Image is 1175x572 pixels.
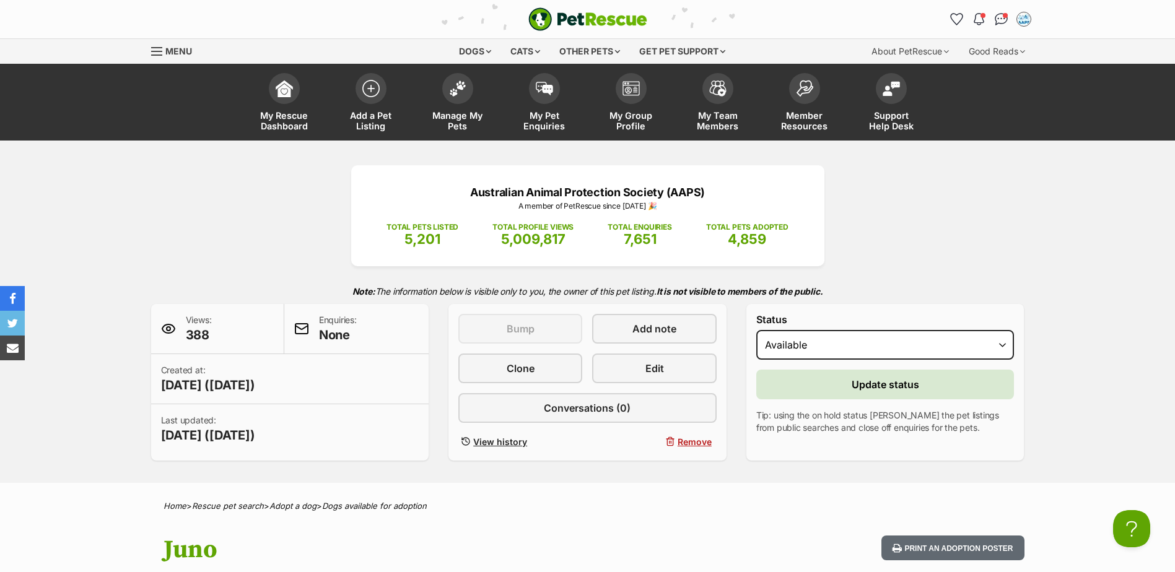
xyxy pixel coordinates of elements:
img: chat-41dd97257d64d25036548639549fe6c8038ab92f7586957e7f3b1b290dea8141.svg [995,13,1008,25]
a: Add a Pet Listing [328,67,414,141]
div: Other pets [551,39,629,64]
span: Bump [507,321,535,336]
button: My account [1014,9,1034,29]
span: [DATE] ([DATE]) [161,376,255,394]
button: Remove [592,433,716,451]
span: 388 [186,326,212,344]
span: Clone [507,361,535,376]
img: dashboard-icon-eb2f2d2d3e046f16d808141f083e7271f6b2e854fb5c12c21221c1fb7104beca.svg [276,80,293,97]
p: The information below is visible only to you, the owner of this pet listing. [151,279,1024,304]
span: 5,201 [404,231,440,247]
span: My Team Members [690,110,746,131]
span: Add note [632,321,676,336]
iframe: Help Scout Beacon - Open [1113,510,1150,547]
a: Favourites [947,9,967,29]
button: Notifications [969,9,989,29]
a: Manage My Pets [414,67,501,141]
a: My Pet Enquiries [501,67,588,141]
strong: It is not visible to members of the public. [657,286,823,297]
div: > > > [133,501,1043,511]
div: Good Reads [960,39,1034,64]
img: logo-e224e6f780fb5917bec1dbf3a21bbac754714ae5b6737aabdf751b685950b380.svg [528,7,647,31]
p: A member of PetRescue since [DATE] 🎉 [370,201,806,212]
a: View history [458,433,582,451]
span: Add a Pet Listing [343,110,399,131]
p: TOTAL PROFILE VIEWS [492,222,574,233]
img: member-resources-icon-8e73f808a243e03378d46382f2149f9095a855e16c252ad45f914b54edf8863c.svg [796,80,813,97]
span: Support Help Desk [863,110,919,131]
a: PetRescue [528,7,647,31]
span: [DATE] ([DATE]) [161,427,255,444]
img: add-pet-listing-icon-0afa8454b4691262ce3f59096e99ab1cd57d4a30225e0717b998d2c9b9846f56.svg [362,80,380,97]
span: 5,009,817 [501,231,566,247]
a: Conversations (0) [458,393,717,423]
a: My Team Members [675,67,761,141]
span: My Rescue Dashboard [256,110,312,131]
a: My Rescue Dashboard [241,67,328,141]
img: group-profile-icon-3fa3cf56718a62981997c0bc7e787c4b2cf8bcc04b72c1350f741eb67cf2f40e.svg [622,81,640,96]
label: Status [756,314,1015,325]
a: Adopt a dog [269,501,317,511]
span: Remove [678,435,712,448]
span: My Group Profile [603,110,659,131]
h1: Juno [164,535,688,564]
img: pet-enquiries-icon-7e3ad2cf08bfb03b45e93fb7055b45f3efa6380592205ae92323e6603595dc1f.svg [536,82,553,95]
button: Print an adoption poster [881,535,1024,561]
ul: Account quick links [947,9,1034,29]
span: 7,651 [624,231,657,247]
button: Update status [756,370,1015,399]
img: help-desk-icon-fdf02630f3aa405de69fd3d07c3f3aa587a6932b1a1747fa1d2bba05be0121f9.svg [883,81,900,96]
a: Dogs available for adoption [322,501,427,511]
a: Menu [151,39,201,61]
p: Tip: using the on hold status [PERSON_NAME] the pet listings from public searches and close off e... [756,409,1015,434]
span: None [319,326,357,344]
p: Enquiries: [319,314,357,344]
div: Cats [502,39,549,64]
p: TOTAL PETS LISTED [387,222,458,233]
a: My Group Profile [588,67,675,141]
div: Dogs [450,39,500,64]
p: Created at: [161,364,255,394]
img: team-members-icon-5396bd8760b3fe7c0b43da4ab00e1e3bb1a5d9ba89233759b79545d2d3fc5d0d.svg [709,80,727,97]
div: About PetRescue [863,39,958,64]
a: Member Resources [761,67,848,141]
span: My Pet Enquiries [517,110,572,131]
img: notifications-46538b983faf8c2785f20acdc204bb7945ddae34d4c08c2a6579f10ce5e182be.svg [974,13,984,25]
p: TOTAL ENQUIRIES [608,222,671,233]
img: manage-my-pets-icon-02211641906a0b7f246fdf0571729dbe1e7629f14944591b6c1af311fb30b64b.svg [449,80,466,97]
div: Get pet support [631,39,734,64]
a: Clone [458,353,582,383]
span: Member Resources [777,110,832,131]
a: Support Help Desk [848,67,935,141]
a: Rescue pet search [192,501,264,511]
p: Australian Animal Protection Society (AAPS) [370,184,806,201]
button: Bump [458,314,582,344]
span: Edit [645,361,664,376]
span: Conversations (0) [544,401,631,415]
a: Edit [592,353,716,383]
a: Add note [592,314,716,344]
p: Views: [186,314,212,344]
span: View history [473,435,527,448]
a: Home [164,501,186,511]
span: Update status [852,377,919,392]
span: Manage My Pets [430,110,486,131]
p: TOTAL PETS ADOPTED [706,222,788,233]
p: Last updated: [161,414,255,444]
a: Conversations [992,9,1011,29]
span: 4,859 [728,231,766,247]
strong: Note: [352,286,375,297]
img: Adoption Team profile pic [1018,13,1030,25]
span: Menu [165,46,192,56]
